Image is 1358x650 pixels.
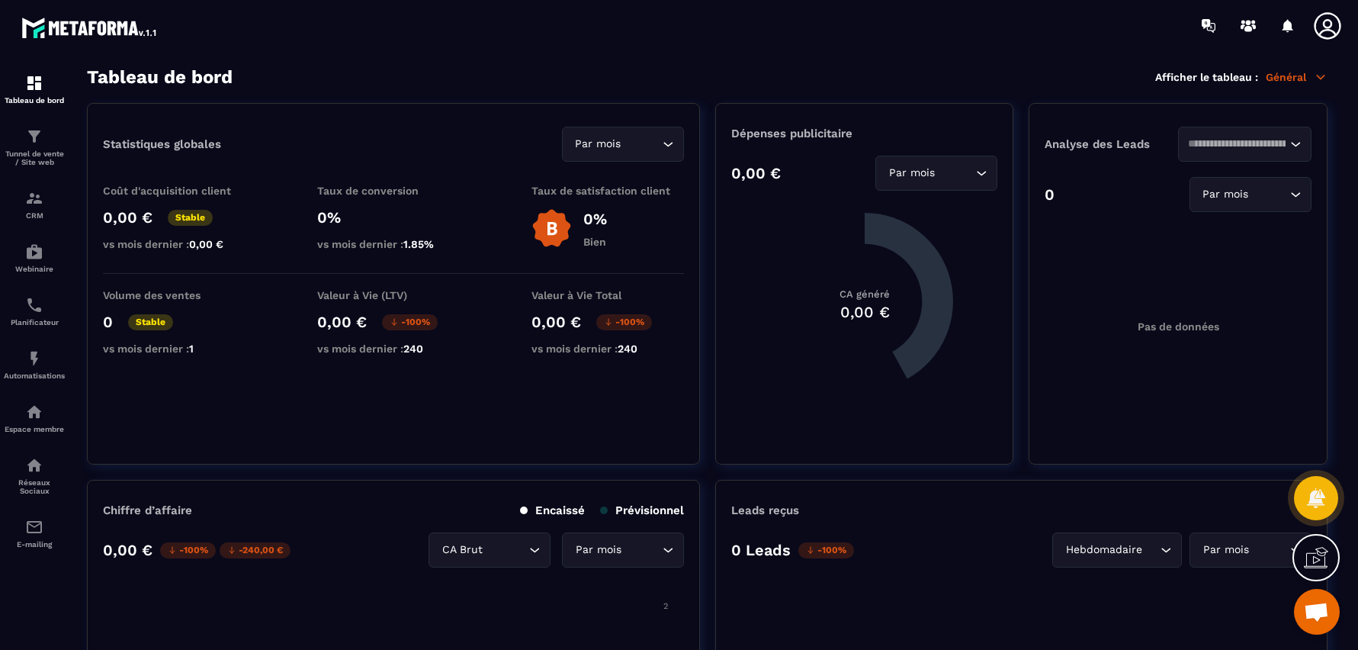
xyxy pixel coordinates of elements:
img: logo [21,14,159,41]
p: vs mois dernier : [317,343,470,355]
p: 0 [1045,185,1055,204]
div: Search for option [1178,127,1311,162]
div: Search for option [429,533,551,568]
p: 0,00 € [103,208,152,227]
a: Ouvrir le chat [1294,589,1340,635]
p: 0,00 € [103,541,152,559]
p: Stable [168,210,213,226]
a: formationformationTunnel de vente / Site web [4,116,65,178]
span: Par mois [1199,542,1252,558]
span: Hebdomadaire [1062,542,1145,558]
p: E-mailing [4,540,65,549]
p: Réseaux Sociaux [4,478,65,495]
p: 0,00 € [531,313,581,331]
p: 0% [583,210,607,228]
a: emailemailE-mailing [4,507,65,560]
p: Taux de conversion [317,185,470,197]
a: formationformationCRM [4,178,65,231]
div: Search for option [562,533,684,568]
img: email [25,518,43,536]
span: Par mois [572,542,624,558]
a: social-networksocial-networkRéseaux Sociaux [4,445,65,507]
tspan: 2 [663,601,668,611]
p: -100% [798,542,854,558]
p: Espace membre [4,425,65,433]
span: Par mois [885,165,938,182]
p: 0 Leads [731,541,791,559]
p: vs mois dernier : [103,238,255,250]
img: b-badge-o.b3b20ee6.svg [531,208,572,249]
p: Taux de satisfaction client [531,185,684,197]
p: Leads reçus [731,504,799,517]
input: Search for option [938,165,972,182]
span: Par mois [1199,186,1252,203]
input: Search for option [1188,136,1286,153]
div: Search for option [875,156,997,191]
span: 240 [403,343,423,355]
img: scheduler [25,296,43,314]
p: vs mois dernier : [317,238,470,250]
p: -240,00 € [220,542,291,558]
img: automations [25,403,43,421]
div: Search for option [1189,177,1311,212]
p: Statistiques globales [103,137,221,151]
a: automationsautomationsAutomatisations [4,338,65,391]
p: Webinaire [4,265,65,273]
a: formationformationTableau de bord [4,63,65,116]
input: Search for option [486,542,525,558]
span: 1.85% [403,238,434,250]
p: CRM [4,211,65,220]
p: 0,00 € [731,164,781,182]
p: -100% [160,542,216,558]
a: automationsautomationsWebinaire [4,231,65,285]
span: Par mois [572,136,624,153]
p: -100% [596,314,652,330]
p: Prévisionnel [600,504,684,517]
p: -100% [382,314,438,330]
p: Planificateur [4,318,65,327]
p: Pas de données [1138,320,1219,333]
input: Search for option [624,136,659,153]
div: Search for option [562,127,684,162]
p: Chiffre d’affaire [103,504,192,517]
div: Search for option [1189,533,1311,568]
a: schedulerschedulerPlanificateur [4,285,65,338]
p: Valeur à Vie (LTV) [317,289,470,301]
p: Valeur à Vie Total [531,289,684,301]
a: automationsautomationsEspace membre [4,391,65,445]
img: automations [25,349,43,368]
img: formation [25,189,43,208]
span: 1 [189,343,194,355]
img: formation [25,127,43,146]
span: 0,00 € [189,238,223,250]
p: Général [1266,70,1328,84]
p: Tableau de bord [4,96,65,105]
p: Dépenses publicitaire [731,127,998,140]
h3: Tableau de bord [87,66,233,88]
span: 240 [618,343,637,355]
p: Volume des ventes [103,289,255,301]
span: CA Brut [438,542,486,558]
p: Afficher le tableau : [1155,71,1258,83]
p: Stable [128,314,173,330]
p: 0,00 € [317,313,367,331]
div: Search for option [1052,533,1182,568]
p: Coût d'acquisition client [103,185,255,197]
p: Encaissé [520,504,585,517]
input: Search for option [1145,542,1157,558]
p: Bien [583,236,607,248]
p: vs mois dernier : [531,343,684,355]
img: automations [25,243,43,261]
img: social-network [25,456,43,475]
img: formation [25,74,43,92]
p: Analyse des Leads [1045,137,1178,151]
p: Automatisations [4,372,65,380]
input: Search for option [1252,186,1286,203]
p: 0% [317,208,470,227]
input: Search for option [624,542,659,558]
p: Tunnel de vente / Site web [4,150,65,166]
p: 0 [103,313,113,331]
input: Search for option [1252,542,1286,558]
p: vs mois dernier : [103,343,255,355]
